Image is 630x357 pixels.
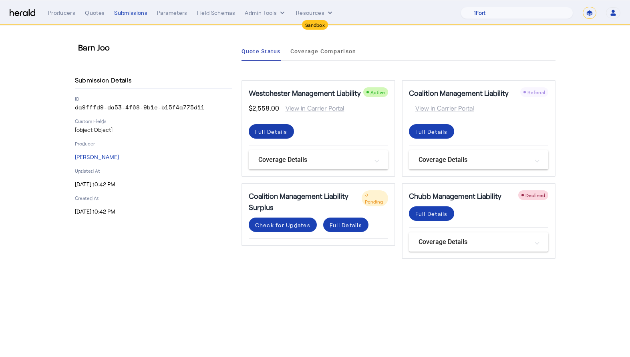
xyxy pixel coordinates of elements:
[290,48,356,54] span: Coverage Comparison
[255,221,310,229] div: Check for Updates
[409,206,454,221] button: Full Details
[75,118,232,124] p: Custom Fields
[75,153,232,161] p: [PERSON_NAME]
[409,87,509,99] h5: Coalition Management Liability
[258,155,369,165] mat-panel-title: Coverage Details
[75,140,232,147] p: Producer
[48,9,75,17] div: Producers
[75,167,232,174] p: Updated At
[249,218,317,232] button: Check for Updates
[242,42,281,61] a: Quote Status
[419,155,529,165] mat-panel-title: Coverage Details
[409,232,548,252] mat-expansion-panel-header: Coverage Details
[415,210,448,218] div: Full Details
[75,195,232,201] p: Created At
[323,218,368,232] button: Full Details
[78,42,235,53] h3: Barn Joo
[296,9,334,17] button: Resources dropdown menu
[249,150,388,169] mat-expansion-panel-header: Coverage Details
[10,9,35,17] img: Herald Logo
[249,124,294,139] button: Full Details
[197,9,235,17] div: Field Schemas
[249,190,362,213] h5: Coalition Management Liability Surplus
[330,221,362,229] div: Full Details
[75,103,232,111] p: da9fffd9-da53-4f68-9b1e-b15f4a775d11
[75,180,232,188] p: [DATE] 10:42 PM
[75,75,135,85] h4: Submission Details
[249,87,361,99] h5: Westchester Management Liability
[525,192,545,198] span: Declined
[75,95,232,102] p: ID
[409,190,501,202] h5: Chubb Management Liability
[419,237,529,247] mat-panel-title: Coverage Details
[255,127,288,136] div: Full Details
[242,48,281,54] span: Quote Status
[85,9,105,17] div: Quotes
[409,124,454,139] button: Full Details
[290,42,356,61] a: Coverage Comparison
[365,199,383,204] span: Pending
[527,89,545,95] span: Referral
[370,89,385,95] span: Active
[279,103,344,113] span: View in Carrier Portal
[409,150,548,169] mat-expansion-panel-header: Coverage Details
[157,9,187,17] div: Parameters
[249,103,279,113] span: $2,558.00
[75,208,232,216] p: [DATE] 10:42 PM
[409,103,474,113] span: View in Carrier Portal
[114,9,147,17] div: Submissions
[75,126,232,134] p: [object Object]
[302,20,328,30] div: Sandbox
[415,127,448,136] div: Full Details
[245,9,286,17] button: internal dropdown menu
